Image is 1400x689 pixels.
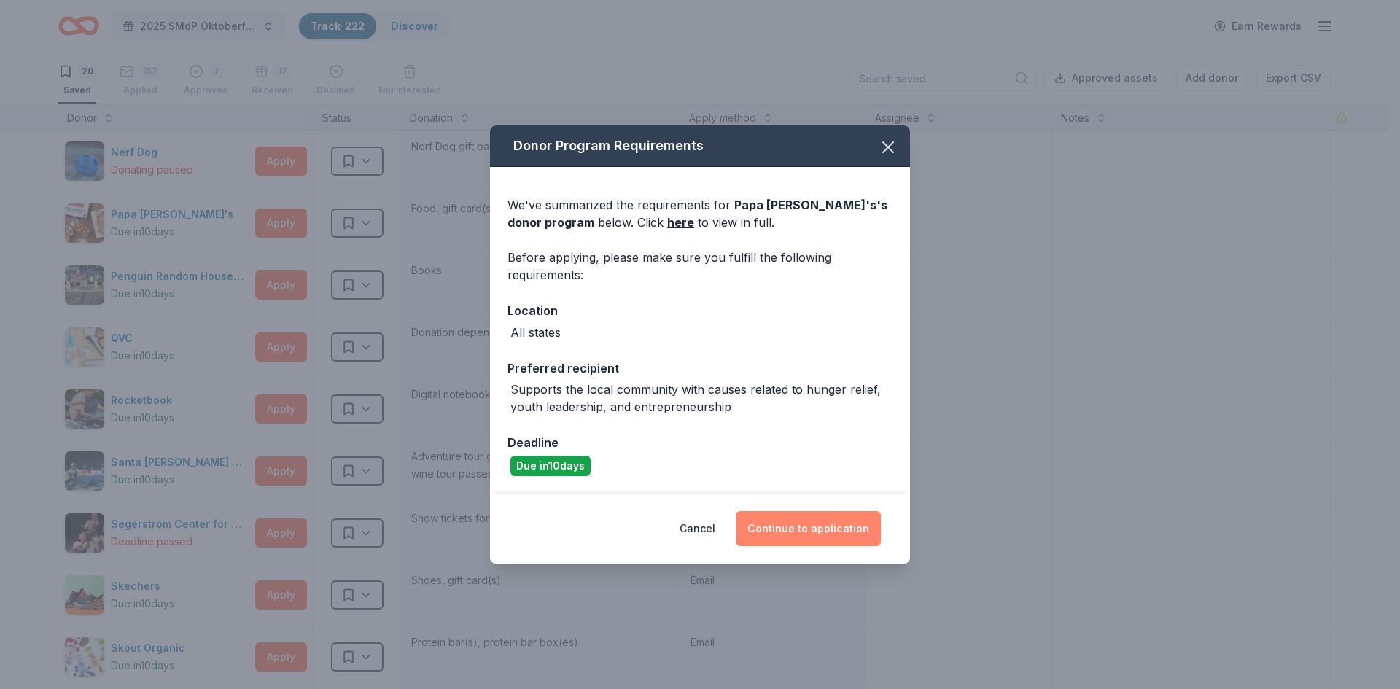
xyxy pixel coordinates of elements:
button: Cancel [680,511,715,546]
div: Due in 10 days [510,456,591,476]
div: Donor Program Requirements [490,125,910,167]
div: Location [507,301,892,320]
button: Continue to application [736,511,881,546]
div: Supports the local community with causes related to hunger relief, youth leadership, and entrepre... [510,381,892,416]
a: here [667,214,694,231]
div: We've summarized the requirements for below. Click to view in full. [507,196,892,231]
div: Deadline [507,433,892,452]
div: All states [510,324,561,341]
div: Before applying, please make sure you fulfill the following requirements: [507,249,892,284]
div: Preferred recipient [507,359,892,378]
